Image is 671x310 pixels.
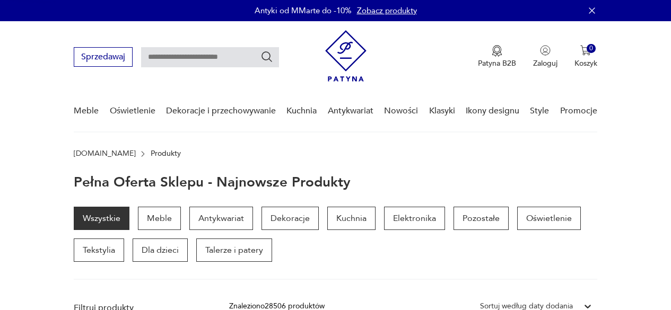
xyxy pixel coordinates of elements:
[478,58,516,68] p: Patyna B2B
[517,207,581,230] a: Oświetlenie
[530,91,549,131] a: Style
[74,175,351,190] h1: Pełna oferta sklepu - najnowsze produkty
[560,91,597,131] a: Promocje
[478,45,516,68] button: Patyna B2B
[138,207,181,230] a: Meble
[574,45,597,68] button: 0Koszyk
[429,91,455,131] a: Klasyki
[133,238,188,262] a: Dla dzieci
[166,91,276,131] a: Dekoracje i przechowywanie
[74,54,133,61] a: Sprzedawaj
[587,44,596,53] div: 0
[262,207,319,230] a: Dekoracje
[74,238,124,262] a: Tekstylia
[151,149,181,158] p: Produkty
[357,5,417,16] a: Zobacz produkty
[325,30,367,82] img: Patyna - sklep z meblami i dekoracjami vintage
[384,207,445,230] a: Elektronika
[74,47,133,67] button: Sprzedawaj
[540,45,551,56] img: Ikonka użytkownika
[74,149,136,158] a: [DOMAIN_NAME]
[533,45,557,68] button: Zaloguj
[328,91,373,131] a: Antykwariat
[580,45,591,56] img: Ikona koszyka
[196,238,272,262] a: Talerze i patery
[454,207,509,230] a: Pozostałe
[286,91,317,131] a: Kuchnia
[74,91,99,131] a: Meble
[110,91,155,131] a: Oświetlenie
[327,207,376,230] a: Kuchnia
[384,91,418,131] a: Nowości
[74,207,129,230] a: Wszystkie
[574,58,597,68] p: Koszyk
[466,91,519,131] a: Ikony designu
[533,58,557,68] p: Zaloguj
[478,45,516,68] a: Ikona medaluPatyna B2B
[260,50,273,63] button: Szukaj
[189,207,253,230] a: Antykwariat
[492,45,502,57] img: Ikona medalu
[255,5,352,16] p: Antyki od MMarte do -10%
